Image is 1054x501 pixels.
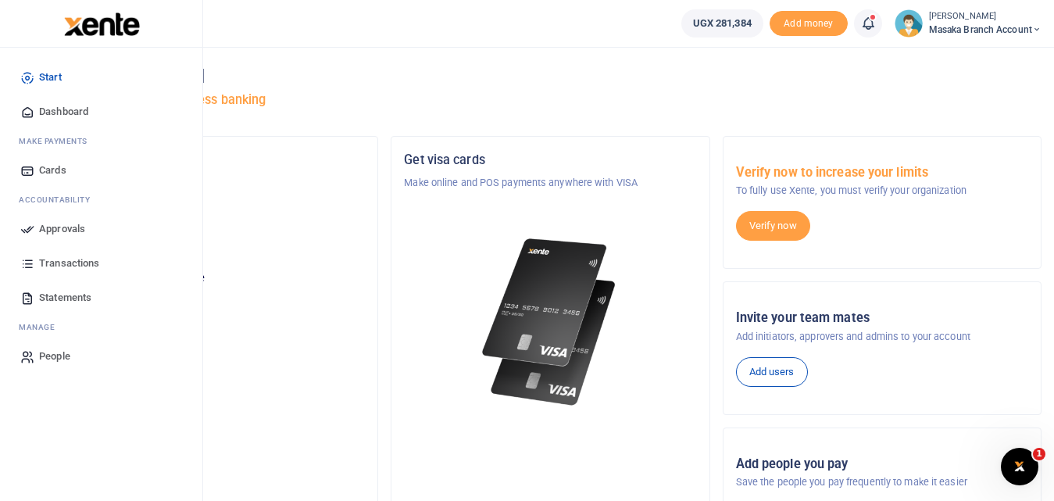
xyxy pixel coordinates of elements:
[895,9,1041,38] a: profile-user [PERSON_NAME] Masaka Branch Account
[73,175,365,191] p: Tugende Limited
[736,474,1028,490] p: Save the people you pay frequently to make it easier
[736,456,1028,472] h5: Add people you pay
[736,211,810,241] a: Verify now
[736,329,1028,345] p: Add initiators, approvers and admins to your account
[13,188,190,212] li: Ac
[929,10,1041,23] small: [PERSON_NAME]
[39,256,99,271] span: Transactions
[63,17,140,29] a: logo-small logo-large logo-large
[13,339,190,374] a: People
[1001,448,1038,485] iframe: Intercom live chat
[736,183,1028,199] p: To fully use Xente, you must verify your organization
[681,9,763,38] a: UGX 281,384
[736,310,1028,326] h5: Invite your team mates
[736,165,1028,181] h5: Verify now to increase your limits
[39,290,91,306] span: Statements
[39,70,62,85] span: Start
[13,281,190,315] a: Statements
[404,175,696,191] p: Make online and POS payments anywhere with VISA
[73,270,365,286] p: Your current account balance
[477,228,623,417] img: xente-_physical_cards.png
[895,9,923,38] img: profile-user
[13,95,190,129] a: Dashboard
[13,60,190,95] a: Start
[27,135,88,147] span: ake Payments
[39,349,70,364] span: People
[929,23,1041,37] span: Masaka Branch Account
[73,236,365,252] p: Masaka Branch Account
[770,16,848,28] a: Add money
[13,129,190,153] li: M
[30,194,90,206] span: countability
[13,246,190,281] a: Transactions
[13,212,190,246] a: Approvals
[39,163,66,178] span: Cards
[73,213,365,228] h5: Account
[693,16,752,31] span: UGX 281,384
[736,357,808,387] a: Add users
[1033,448,1045,460] span: 1
[59,92,1041,108] h5: Welcome to better business banking
[13,315,190,339] li: M
[770,11,848,37] span: Add money
[27,321,55,333] span: anage
[39,221,85,237] span: Approvals
[770,11,848,37] li: Toup your wallet
[59,67,1041,84] h4: Hello [PERSON_NAME]
[64,13,140,36] img: logo-large
[13,153,190,188] a: Cards
[404,152,696,168] h5: Get visa cards
[73,290,365,306] h5: UGX 281,384
[39,104,88,120] span: Dashboard
[73,152,365,168] h5: Organization
[675,9,770,38] li: Wallet ballance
